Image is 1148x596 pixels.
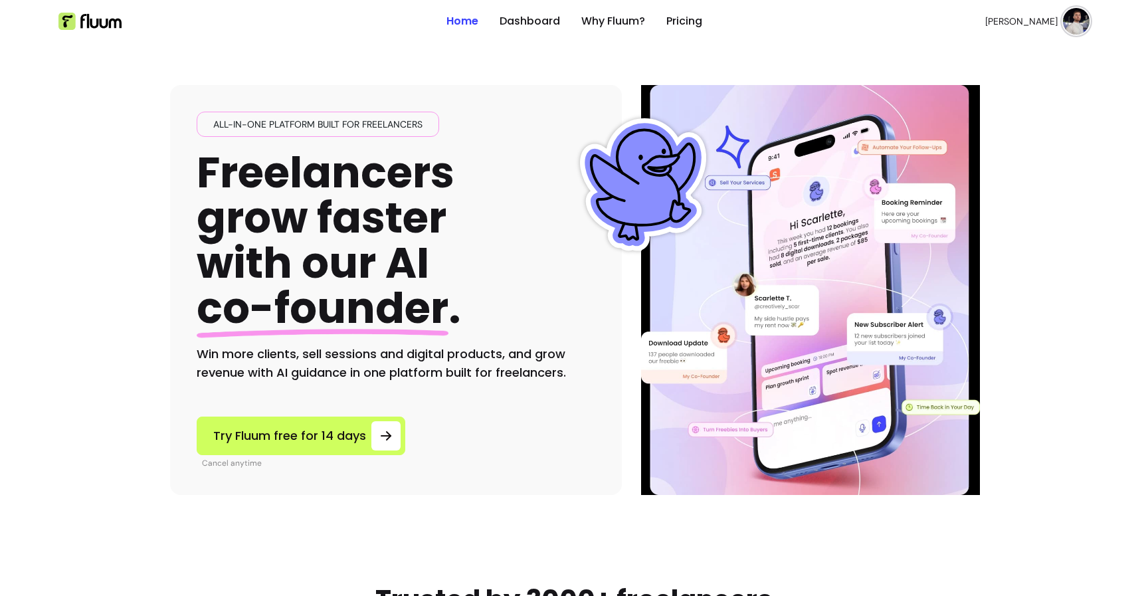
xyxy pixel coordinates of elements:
span: Try Fluum free for 14 days [213,427,366,445]
button: avatar[PERSON_NAME] [985,8,1090,35]
span: [PERSON_NAME] [985,15,1058,28]
a: Home [446,13,478,29]
img: Fluum Duck sticker [577,118,710,251]
img: avatar [1063,8,1090,35]
p: Cancel anytime [202,458,405,468]
a: Try Fluum free for 14 days [197,417,405,455]
img: Fluum Logo [58,13,122,30]
h1: Freelancers grow faster with our AI . [197,150,461,332]
a: Dashboard [500,13,560,29]
span: All-in-one platform built for freelancers [208,118,428,131]
h2: Win more clients, sell sessions and digital products, and grow revenue with AI guidance in one pl... [197,345,595,382]
a: Why Fluum? [581,13,645,29]
span: co-founder [197,278,448,338]
a: Pricing [666,13,702,29]
img: Illustration of Fluum AI Co-Founder on a smartphone, showing solo business performance insights s... [643,85,978,495]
